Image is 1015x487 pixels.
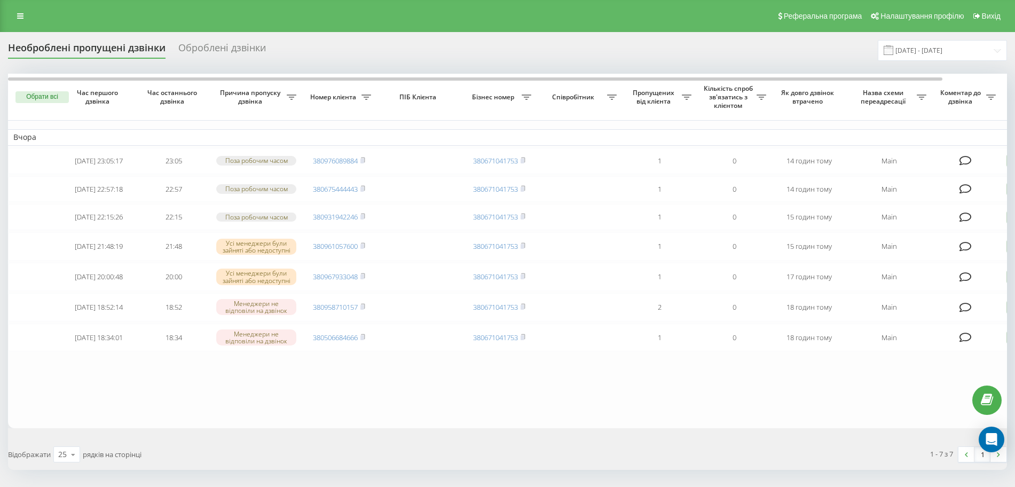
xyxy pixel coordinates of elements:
[61,293,136,321] td: [DATE] 18:52:14
[772,148,846,174] td: 14 годин тому
[136,204,211,230] td: 22:15
[473,241,518,251] a: 380671041753
[216,239,296,255] div: Усі менеджери були зайняті або недоступні
[8,42,166,59] div: Необроблені пропущені дзвінки
[772,263,846,291] td: 17 годин тому
[772,176,846,202] td: 14 годин тому
[772,293,846,321] td: 18 годин тому
[627,89,682,105] span: Пропущених від клієнта
[622,263,697,291] td: 1
[622,176,697,202] td: 1
[846,176,932,202] td: Main
[702,84,757,109] span: Кількість спроб зв'язатись з клієнтом
[622,232,697,261] td: 1
[313,156,358,166] a: 380976089884
[974,447,990,462] a: 1
[216,213,296,222] div: Поза робочим часом
[846,204,932,230] td: Main
[846,232,932,261] td: Main
[622,324,697,352] td: 1
[467,93,522,101] span: Бізнес номер
[216,156,296,165] div: Поза робочим часом
[61,176,136,202] td: [DATE] 22:57:18
[136,263,211,291] td: 20:00
[313,272,358,281] a: 380967933048
[313,302,358,312] a: 380958710157
[216,184,296,193] div: Поза робочим часом
[15,91,69,103] button: Обрати всі
[61,204,136,230] td: [DATE] 22:15:26
[216,299,296,315] div: Менеджери не відповіли на дзвінок
[61,232,136,261] td: [DATE] 21:48:19
[70,89,128,105] span: Час першого дзвінка
[772,232,846,261] td: 15 годин тому
[880,12,964,20] span: Налаштування профілю
[852,89,917,105] span: Назва схеми переадресації
[145,89,202,105] span: Час останнього дзвінка
[136,293,211,321] td: 18:52
[136,148,211,174] td: 23:05
[216,269,296,285] div: Усі менеджери були зайняті або недоступні
[61,263,136,291] td: [DATE] 20:00:48
[216,89,287,105] span: Причина пропуску дзвінка
[136,324,211,352] td: 18:34
[216,329,296,345] div: Менеджери не відповіли на дзвінок
[58,449,67,460] div: 25
[313,212,358,222] a: 380931942246
[8,450,51,459] span: Відображати
[846,324,932,352] td: Main
[313,333,358,342] a: 380506684666
[622,148,697,174] td: 1
[136,232,211,261] td: 21:48
[979,427,1004,452] div: Open Intercom Messenger
[697,176,772,202] td: 0
[83,450,141,459] span: рядків на сторінці
[313,184,358,194] a: 380675444443
[61,324,136,352] td: [DATE] 18:34:01
[385,93,453,101] span: ПІБ Клієнта
[473,302,518,312] a: 380671041753
[473,212,518,222] a: 380671041753
[982,12,1001,20] span: Вихід
[846,263,932,291] td: Main
[136,176,211,202] td: 22:57
[473,156,518,166] a: 380671041753
[697,148,772,174] td: 0
[937,89,986,105] span: Коментар до дзвінка
[697,293,772,321] td: 0
[697,232,772,261] td: 0
[697,204,772,230] td: 0
[697,263,772,291] td: 0
[784,12,862,20] span: Реферальна програма
[473,272,518,281] a: 380671041753
[930,449,953,459] div: 1 - 7 з 7
[846,293,932,321] td: Main
[846,148,932,174] td: Main
[178,42,266,59] div: Оброблені дзвінки
[697,324,772,352] td: 0
[542,93,607,101] span: Співробітник
[780,89,838,105] span: Як довго дзвінок втрачено
[61,148,136,174] td: [DATE] 23:05:17
[772,324,846,352] td: 18 годин тому
[622,293,697,321] td: 2
[313,241,358,251] a: 380961057600
[622,204,697,230] td: 1
[473,184,518,194] a: 380671041753
[772,204,846,230] td: 15 годин тому
[307,93,361,101] span: Номер клієнта
[473,333,518,342] a: 380671041753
